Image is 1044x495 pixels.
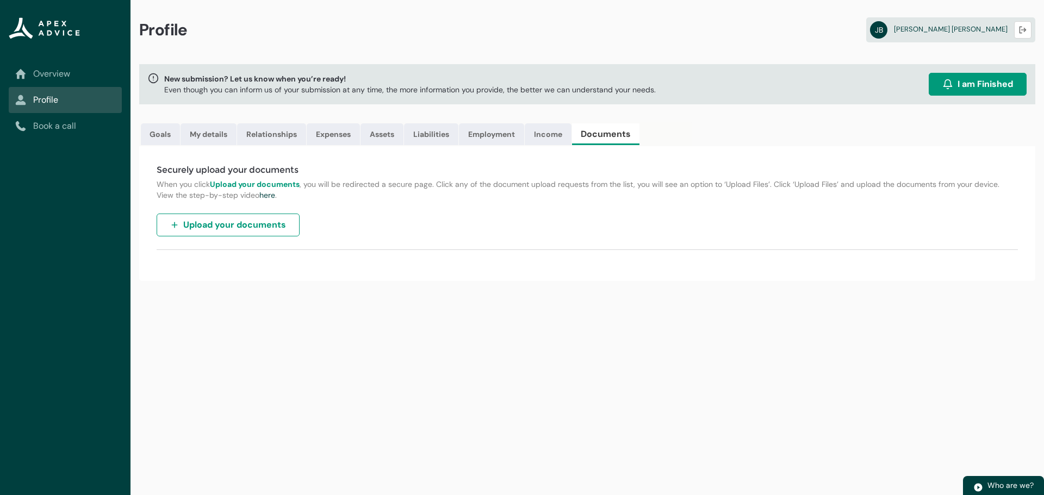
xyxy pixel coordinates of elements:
[942,79,953,90] img: alarm.svg
[157,214,300,236] button: Upload your documents
[139,20,188,40] span: Profile
[15,67,115,80] a: Overview
[183,218,286,231] span: Upload your documents
[870,21,887,39] abbr: JB
[9,17,80,39] img: Apex Advice Group
[1014,21,1031,39] button: Logout
[181,123,237,145] a: My details
[259,190,275,200] a: here
[894,24,1008,34] span: [PERSON_NAME] [PERSON_NAME]
[958,78,1013,91] span: I am Finished
[157,179,1018,200] p: When you click , you will be redirected a secure page. Click any of the document upload requests ...
[866,17,1035,42] a: JB[PERSON_NAME] [PERSON_NAME]
[210,179,300,189] strong: Upload your documents
[15,93,115,106] a: Profile
[157,164,1018,177] h4: Securely upload your documents
[572,123,639,145] a: Documents
[929,73,1027,96] button: I am Finished
[307,123,360,145] a: Expenses
[525,123,571,145] a: Income
[164,84,656,95] p: Even though you can inform us of your submission at any time, the more information you provide, t...
[170,221,179,229] img: plus.svg
[9,61,122,139] nav: Sub page
[361,123,403,145] a: Assets
[237,123,306,145] a: Relationships
[404,123,458,145] a: Liabilities
[987,480,1034,490] span: Who are we?
[973,483,983,492] img: play.svg
[164,73,656,84] span: New submission? Let us know when you’re ready!
[15,120,115,133] a: Book a call
[459,123,524,145] a: Employment
[141,123,180,145] a: Goals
